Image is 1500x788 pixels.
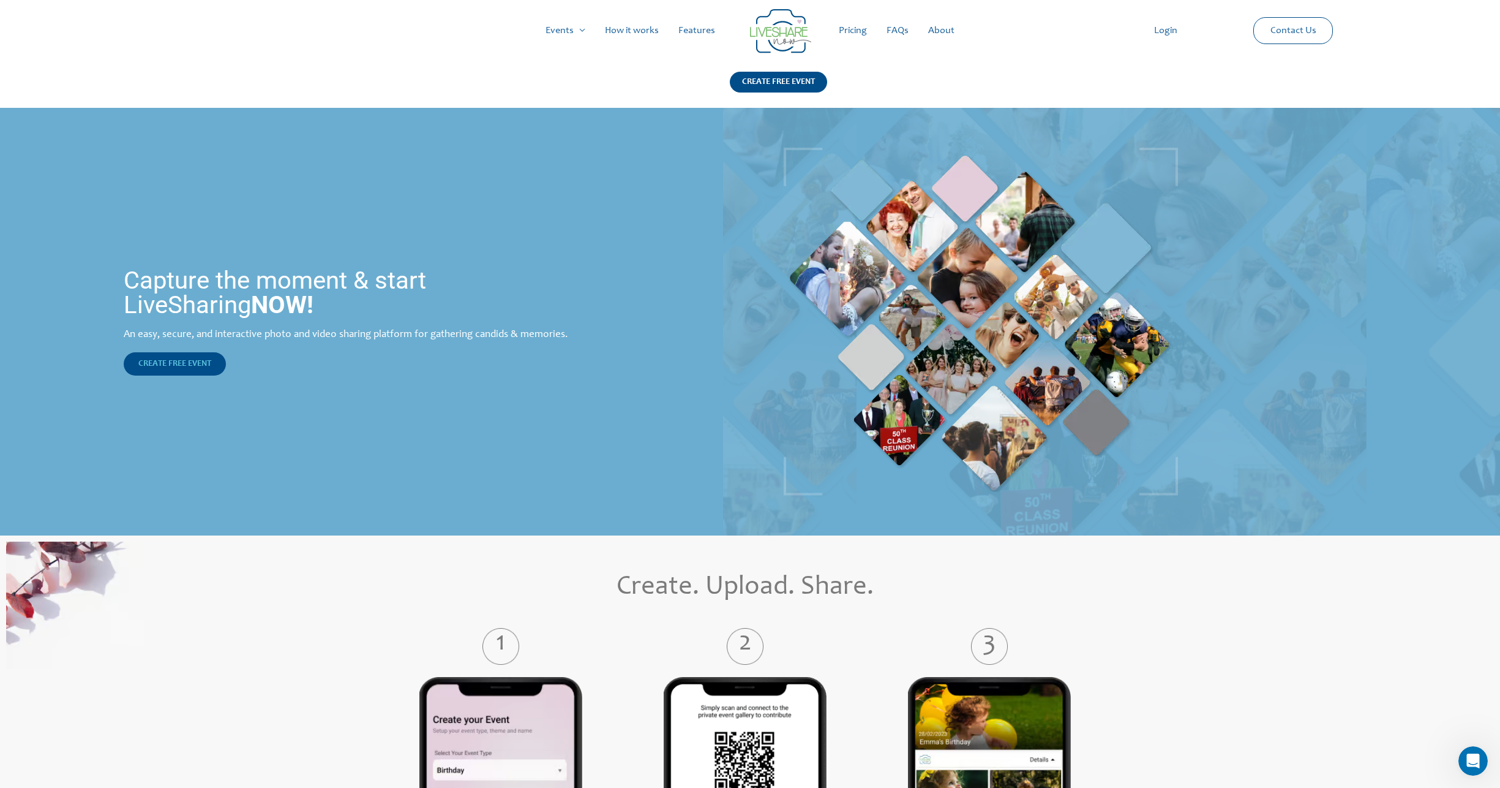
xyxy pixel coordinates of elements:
a: FAQs [877,11,918,50]
img: home_create_updload_share_bg | Live Photo Slideshow for Events | Create Free Events Album for Any... [6,542,144,669]
label: 1 [399,637,602,656]
span: CREATE FREE EVENT [138,360,211,368]
label: 2 [643,637,847,656]
a: Events [536,11,595,50]
a: Contact Us [1261,18,1326,44]
a: Features [669,11,725,50]
strong: NOW! [251,290,313,319]
a: Pricing [829,11,877,50]
a: CREATE FREE EVENT [124,352,226,376]
label: 3 [888,637,1091,656]
h1: Capture the moment & start LiveSharing [124,268,595,317]
img: Group 14 | Live Photo Slideshow for Events | Create Free Events Album for Any Occasion [750,9,811,53]
img: LiveShare Moment | Live Photo Slideshow for Events | Create Free Events Album for Any Occasion [784,148,1178,496]
div: An easy, secure, and interactive photo and video sharing platform for gathering candids & memories. [124,330,595,340]
a: Login [1144,11,1187,50]
a: CREATE FREE EVENT [730,72,827,108]
a: About [918,11,964,50]
iframe: Intercom live chat [1458,746,1488,776]
nav: Site Navigation [21,11,1479,50]
span: Create. Upload. Share. [617,574,874,601]
a: How it works [595,11,669,50]
div: CREATE FREE EVENT [730,72,827,93]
